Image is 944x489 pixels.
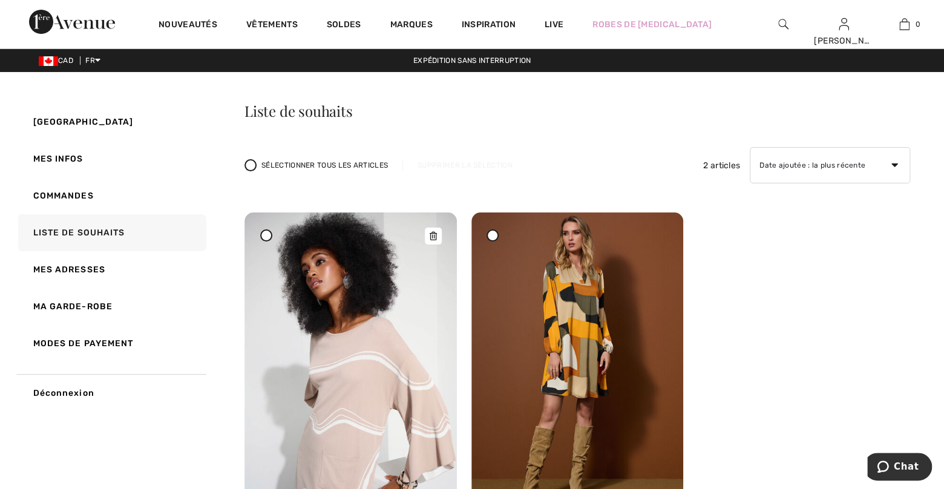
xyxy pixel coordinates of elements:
[159,19,217,32] a: Nouveautés
[16,251,206,288] a: Mes adresses
[16,325,206,362] a: Modes de payement
[839,18,849,30] a: Se connecter
[327,19,361,32] a: Soldes
[703,159,740,172] span: 2 articles
[592,18,712,31] a: Robes de [MEDICAL_DATA]
[16,288,206,325] a: Ma garde-robe
[16,214,206,251] a: Liste de souhaits
[402,160,527,171] div: Supprimer la sélection
[916,19,920,30] span: 0
[814,34,873,47] div: [PERSON_NAME]
[874,17,934,31] a: 0
[462,19,516,32] span: Inspiration
[261,160,388,171] span: Sélectionner tous les articles
[33,117,134,127] span: [GEOGRAPHIC_DATA]
[778,17,788,31] img: recherche
[867,453,932,483] iframe: Ouvre un widget dans lequel vous pouvez chatter avec l’un de nos agents
[390,19,433,32] a: Marques
[839,17,849,31] img: Mes infos
[244,103,910,118] h3: Liste de souhaits
[16,374,206,412] a: Déconnexion
[39,56,58,66] img: Canadian Dollar
[29,10,115,34] img: 1ère Avenue
[16,177,206,214] a: Commandes
[246,19,298,32] a: Vêtements
[85,56,100,65] span: FR
[39,56,78,65] span: CAD
[545,18,563,31] a: Live
[899,17,910,31] img: Mon panier
[16,140,206,177] a: Mes infos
